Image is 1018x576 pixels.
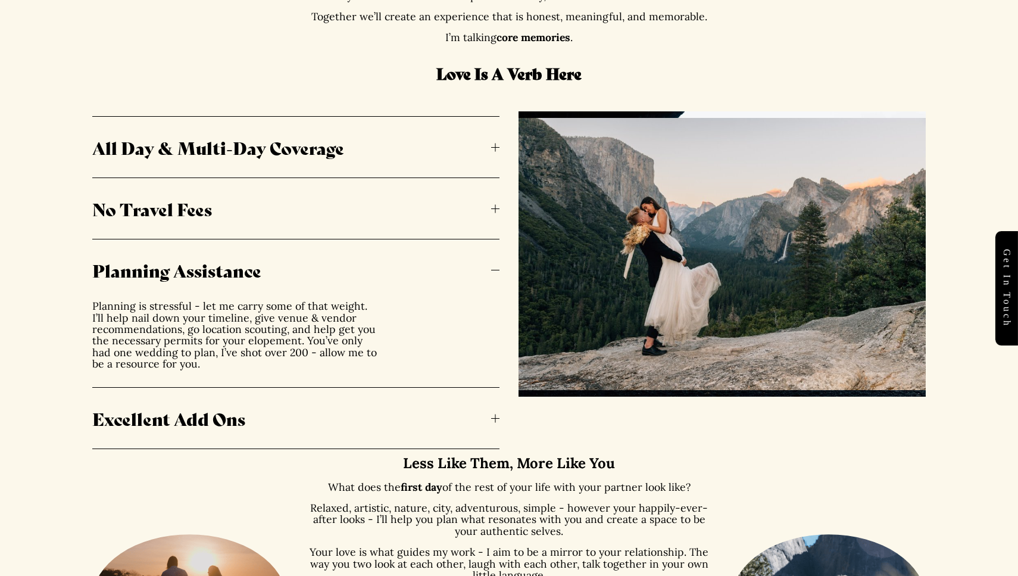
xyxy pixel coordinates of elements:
strong: Love Is A Verb Here [436,62,582,84]
span: Excellent Add Ons [92,406,491,431]
div: Planning Assistance [92,300,499,387]
span: All Day & Multi-Day Coverage [92,135,491,160]
p: Planning is stressful - let me carry some of that weight. I’ll help nail down your timeline, give... [92,300,377,369]
button: All Day & Multi-Day Coverage [92,117,499,178]
button: Planning Assistance [92,239,499,300]
p: Relaxed, artistic, nature, city, adventurous, simple - however your happily-ever-after looks - I’... [305,502,713,537]
span: Planning Assistance [92,257,491,282]
strong: first day [401,480,442,494]
a: Get in touch [995,231,1018,345]
strong: Less Like Them, More Like You [403,454,615,472]
strong: core memories [496,30,570,44]
p: I’m talking . [270,32,748,43]
p: Together we’ll create an experience that is honest, meaningful, and memorable. [270,11,748,22]
p: What does the of the rest of your life with your partner look like? [305,481,713,493]
button: Excellent Add Ons [92,388,499,449]
span: No Travel Fees [92,196,491,221]
button: No Travel Fees [92,178,499,239]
